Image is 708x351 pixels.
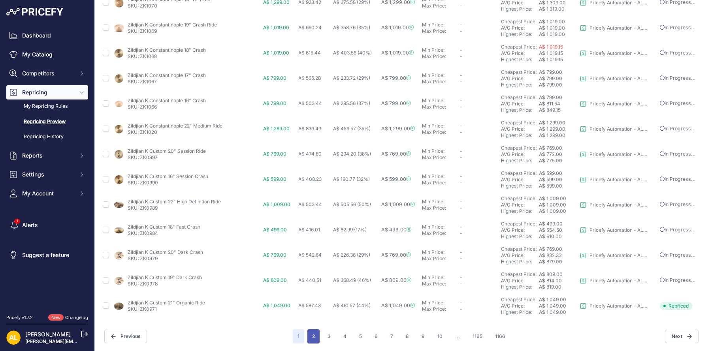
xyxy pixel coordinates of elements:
span: A$ 294.20 (38%) [333,151,371,157]
div: A$ 811.54 [539,101,577,107]
span: - [460,224,462,230]
div: Max Price: [422,129,460,135]
div: Min Price: [422,173,460,180]
a: SKU: ZK1069 [128,28,157,34]
span: A$ 1,019.00 [263,24,289,30]
a: Dashboard [6,28,88,43]
button: Go to page 10 [433,329,447,343]
div: AVG Price: [501,75,539,82]
a: Zildjian K Constantinople 17" Crash [128,72,206,78]
span: - [460,53,462,59]
span: - [460,180,462,186]
a: Zildjian K Custom 19" Dark Crash [128,274,202,280]
a: Zildjian K Custom 16" Session Crash [128,173,208,179]
span: A$ 226.36 (29%) [333,252,370,258]
button: Go to page 4 [339,329,351,343]
span: - [460,98,462,103]
div: A$ 599.00 [539,176,577,183]
a: Pricefy Automation - ALL BRANDS (Filtered By Tags) - [DATE] [580,126,649,132]
span: A$ 1,319.00 [539,6,565,12]
span: Competitors [22,69,74,77]
span: - [460,123,462,129]
span: - [460,205,462,211]
span: A$ 190.77 (32%) [333,176,370,182]
p: Pricefy Automation - ALL BRANDS (Filtered By Tags) - [DATE] [589,101,649,107]
a: Pricefy Automation - ALL BRANDS (Filtered By Tags) - [DATE] [580,151,649,158]
span: - [460,300,462,306]
span: A$ 499.00 [263,227,287,233]
span: A$ 408.23 [298,176,322,182]
a: A$ 599.00 [539,170,562,176]
span: In Progress... [660,100,696,106]
span: A$ 769.00 [381,151,411,157]
a: Changelog [65,315,88,320]
span: Settings [22,171,74,178]
span: A$ 1,009.00 [381,201,415,207]
a: Zildjian K Custom 22" High Definition Ride [128,199,221,205]
div: Max Price: [422,79,460,85]
a: Pricefy Automation - ALL BRANDS (Filtered By Tags) - [DATE] [580,252,649,259]
div: Min Price: [422,72,460,79]
a: SKU: ZK0978 [128,281,158,287]
div: Pricefy v1.7.2 [6,314,33,321]
span: A$ 1,019.00 [263,50,289,56]
button: Settings [6,167,88,182]
span: Previous [104,330,147,343]
div: Min Price: [422,300,460,306]
div: AVG Price: [501,303,539,309]
button: Go to page 1165 [468,329,487,343]
a: Highest Price: [501,183,532,189]
span: - [460,154,462,160]
div: A$ 1,009.00 [539,202,577,208]
div: Max Price: [422,230,460,237]
div: Max Price: [422,104,460,110]
nav: Sidebar [6,28,88,305]
a: Repricing Preview [6,115,88,129]
div: AVG Price: [501,176,539,183]
span: - [460,173,462,179]
a: A$ 769.00 [539,246,562,252]
a: Highest Price: [501,284,532,290]
span: A$ 1,299.00 [539,132,565,138]
a: A$ 769.00 [539,145,562,151]
a: Zildjian K Constantinople 18" Crash [128,47,206,53]
p: Pricefy Automation - ALL BRANDS (Filtered By Tags) - [DATE] [589,278,649,284]
button: Go to page 1166 [490,329,510,343]
a: Highest Price: [501,31,532,37]
span: A$ 599.00 [381,176,411,182]
span: A$ 799.00 [263,75,286,81]
span: - [460,104,462,110]
p: Pricefy Automation - ALL BRANDS (Filtered By Tags) - [DATE] [589,126,649,132]
span: A$ 1,019.00 [539,19,565,24]
a: Cheapest Price: [501,246,537,252]
div: AVG Price: [501,101,539,107]
button: Go to page 8 [401,329,414,343]
a: Suggest a feature [6,248,88,262]
span: In Progress... [660,24,696,30]
span: A$ 615.44 [298,50,321,56]
a: SKU: ZK0989 [128,205,158,211]
div: AVG Price: [501,227,539,233]
span: A$ 505.56 (50%) [333,201,371,207]
span: A$ 403.56 (40%) [333,50,372,56]
span: A$ 295.56 (37%) [333,100,370,106]
span: A$ 839.43 [298,126,321,131]
span: A$ 1,019.00 [381,50,414,56]
a: Zildjian K Custom 21" Organic Ride [128,300,205,306]
div: A$ 1,299.00 [539,126,577,132]
button: Go to page 3 [323,329,335,343]
a: A$ 1,009.00 [539,195,566,201]
a: Cheapest Price: [501,297,537,302]
span: A$ 610.00 [539,233,562,239]
span: A$ 819.00 [539,284,561,290]
span: - [460,199,462,205]
div: Min Price: [422,249,460,255]
a: Highest Price: [501,309,532,315]
span: A$ 474.80 [298,151,322,157]
span: A$ 416.01 [298,227,320,233]
span: A$ 660.24 [298,24,322,30]
div: AVG Price: [501,151,539,158]
a: SKU: ZK0990 [128,180,158,186]
div: Min Price: [422,224,460,230]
